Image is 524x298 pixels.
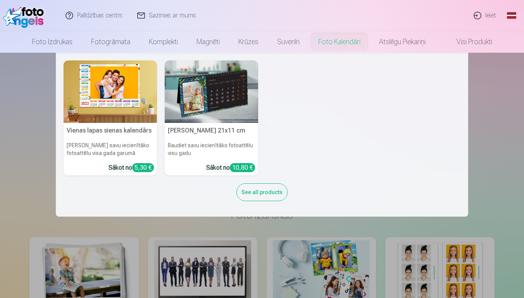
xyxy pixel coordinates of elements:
img: /fa1 [3,3,48,28]
h5: [PERSON_NAME] 21x11 cm [165,123,258,138]
a: See all products [236,188,288,196]
a: Atslēgu piekariņi [370,31,435,53]
div: Sākot no [206,163,255,172]
a: Suvenīri [268,31,309,53]
h6: [PERSON_NAME] savu iecienītāko fotoattēlu visa gada garumā [64,138,157,160]
a: Krūzes [229,31,268,53]
a: Magnēti [187,31,229,53]
a: Fotogrāmata [82,31,140,53]
a: Foto kalendāri [309,31,370,53]
div: See all products [236,183,288,201]
img: Vienas lapas sienas kalendārs [64,60,157,123]
a: Foto izdrukas [23,31,82,53]
div: Sākot no [109,163,154,172]
h5: Vienas lapas sienas kalendārs [64,123,157,138]
img: Galda kalendārs 21x11 cm [165,60,258,123]
a: Komplekti [140,31,187,53]
div: 10,80 € [230,163,255,172]
a: Visi produkti [435,31,502,53]
div: 5,30 € [132,163,154,172]
h6: Baudiet savu iecienītāko fotoattēlu visu gadu [165,138,258,160]
a: Vienas lapas sienas kalendārsVienas lapas sienas kalendārs[PERSON_NAME] savu iecienītāko fotoattē... [64,60,157,176]
a: Galda kalendārs 21x11 cm[PERSON_NAME] 21x11 cmBaudiet savu iecienītāko fotoattēlu visu gaduSākot ... [165,60,258,176]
